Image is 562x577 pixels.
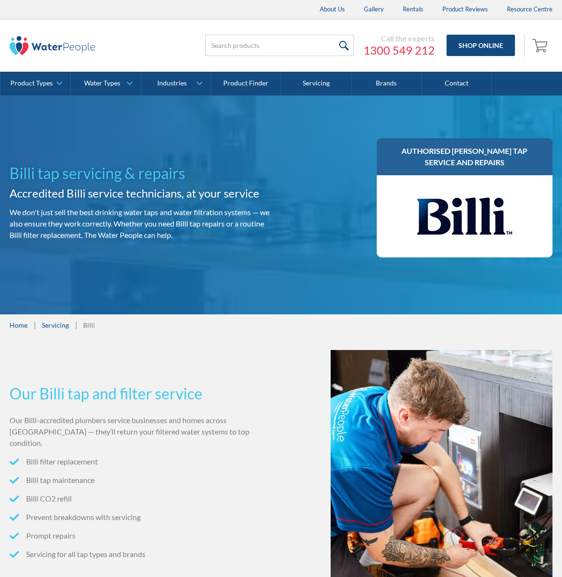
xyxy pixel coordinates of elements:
div: Product Types [10,79,53,87]
li: Prevent breakdowns with servicing [10,511,277,523]
h2: Accredited Billi service technicians, at your service [10,185,277,202]
div: Billi [83,320,95,330]
a: 1300 549 212 [363,43,435,57]
h1: Billi tap servicing & repairs [10,162,277,185]
p: Our Billi-accredited plumbers service businesses and homes across [GEOGRAPHIC_DATA] — they’ll ret... [10,415,277,449]
input: Search products [205,35,354,56]
div: | [32,319,37,331]
a: Open empty cart [530,34,552,57]
a: Brands [352,72,422,95]
li: Billi filter replacement [10,456,277,467]
a: Industries [141,72,211,95]
li: Servicing for all tap types and brands [10,549,277,560]
div: Industries [157,79,187,87]
a: Contact [422,72,492,95]
div: Water Types [84,79,120,87]
a: Home [10,320,28,330]
h3: Our Billi tap and filter service [10,382,277,405]
img: shopping cart [532,38,550,53]
a: Servicing [281,72,352,95]
li: Billi tap maintenance [10,474,277,486]
a: Servicing [42,320,69,330]
div: | [74,319,78,331]
div: Call the experts [363,34,435,43]
p: We don't just sell the best drinking water taps and water filtration systems — we also ensure the... [10,207,277,241]
a: Product Types [0,72,70,95]
img: The Water People [10,36,95,55]
a: Shop Online [447,35,515,56]
h3: Authorised [PERSON_NAME] tap service and repairs [386,145,543,168]
li: Prompt repairs [10,530,277,541]
li: Billi CO2 refill [10,493,277,504]
a: Water Types [71,72,141,95]
a: Product Finder [211,72,281,95]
